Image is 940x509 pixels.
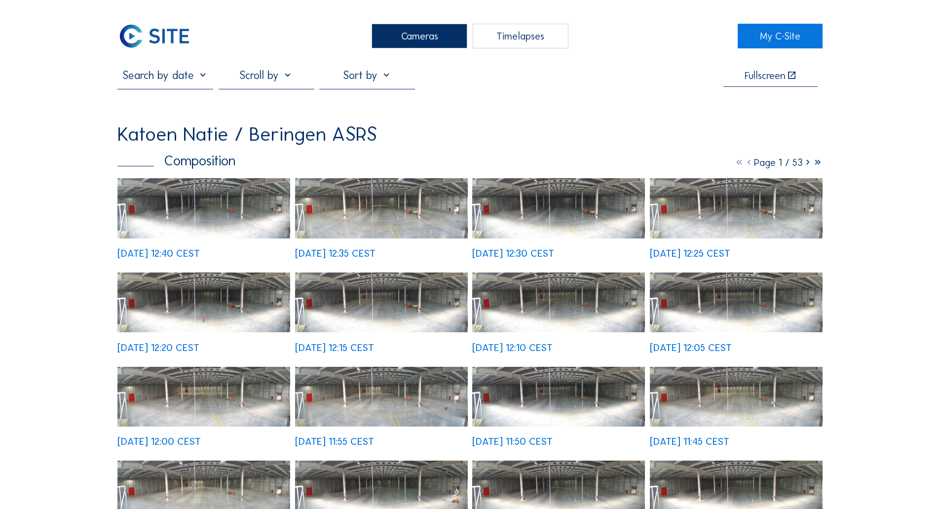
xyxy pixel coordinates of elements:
div: Katoen Natie / Beringen ASRS [117,124,377,144]
img: image_53506912 [650,367,823,427]
input: Search by date 󰅀 [117,69,213,82]
div: [DATE] 11:55 CEST [295,436,374,446]
div: Fullscreen [745,71,786,80]
img: image_53507859 [117,273,290,332]
img: image_53508098 [472,178,645,238]
div: [DATE] 12:20 CEST [117,343,199,352]
div: Composition [117,154,235,167]
div: Timelapses [473,24,568,48]
div: [DATE] 12:15 CEST [295,343,374,352]
a: C-SITE Logo [117,24,202,48]
img: image_53507547 [472,273,645,332]
a: My C-Site [738,24,822,48]
img: image_53507475 [650,273,823,332]
img: image_53508272 [295,178,468,238]
img: image_53507292 [117,367,290,427]
div: [DATE] 12:05 CEST [650,343,732,352]
img: image_53507696 [295,273,468,332]
div: [DATE] 11:50 CEST [472,436,553,446]
span: Page 1 / 53 [754,157,803,168]
div: Cameras [372,24,467,48]
div: [DATE] 12:10 CEST [472,343,553,352]
div: [DATE] 12:30 CEST [472,248,554,258]
div: [DATE] 11:45 CEST [650,436,729,446]
div: [DATE] 12:00 CEST [117,436,201,446]
div: [DATE] 12:35 CEST [295,248,376,258]
img: image_53507129 [295,367,468,427]
img: C-SITE Logo [117,24,191,48]
img: image_53508338 [117,178,290,238]
img: image_53508012 [650,178,823,238]
div: [DATE] 12:25 CEST [650,248,730,258]
div: [DATE] 12:40 CEST [117,248,200,258]
img: image_53507060 [472,367,645,427]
